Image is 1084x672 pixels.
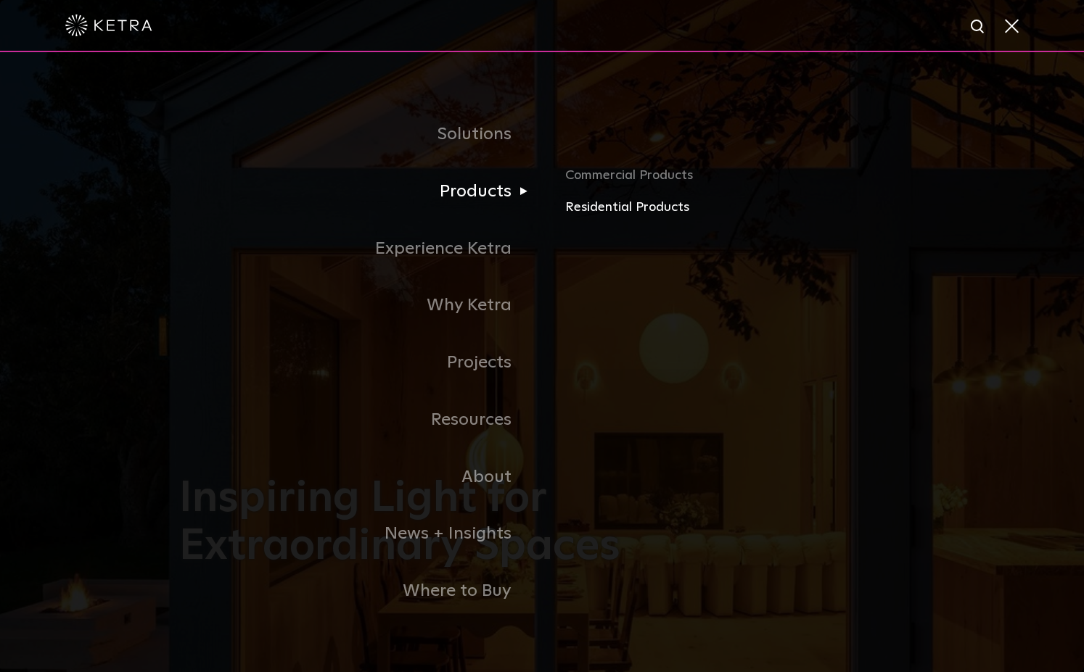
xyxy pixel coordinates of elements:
a: Experience Ketra [179,220,542,278]
a: Products [179,163,542,220]
a: News + Insights [179,505,542,563]
div: Navigation Menu [179,106,905,620]
a: Projects [179,334,542,391]
img: search icon [969,18,987,36]
img: ketra-logo-2019-white [65,14,152,36]
a: Residential Products [565,197,905,218]
a: About [179,449,542,506]
a: Why Ketra [179,277,542,334]
a: Where to Buy [179,563,542,620]
a: Resources [179,391,542,449]
a: Commercial Products [565,165,905,197]
a: Solutions [179,106,542,163]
